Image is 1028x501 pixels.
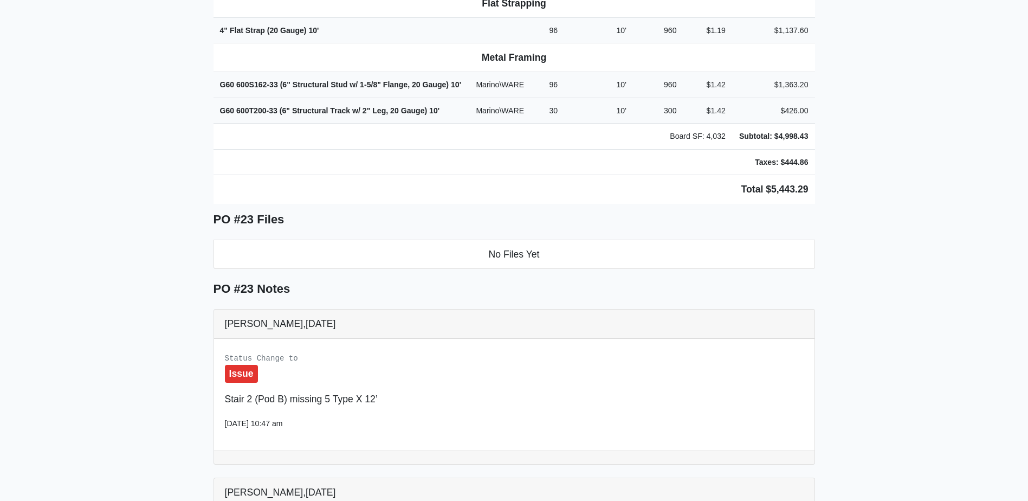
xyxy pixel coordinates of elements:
small: [DATE] 10:47 am [225,419,283,428]
h5: PO #23 Files [214,213,815,227]
td: 300 [649,98,683,124]
span: [DATE] [306,318,335,329]
td: 96 [531,17,576,43]
span: 10' [616,26,626,35]
strong: G60 600T200-33 (6" Structural Track w/ 2" Leg, 20 Gauge) [220,106,440,115]
span: [DATE] [306,487,335,498]
b: Metal Framing [482,52,546,63]
span: Board SF: 4,032 [670,132,726,140]
strong: 4" Flat Strap (20 Gauge) [220,26,319,35]
td: Total $5,443.29 [214,175,815,204]
td: 30 [531,98,576,124]
span: 10' [616,80,626,89]
div: Issue [225,365,258,383]
span: 10' [429,106,439,115]
td: $1,137.60 [732,17,815,43]
td: $1.42 [683,98,732,124]
td: 960 [649,72,683,98]
td: Taxes: $444.86 [732,149,815,175]
span: 10' [616,106,626,115]
li: No Files Yet [214,240,815,269]
span: Stair 2 (Pod B) missing 5 Type X 12’ [225,394,378,404]
td: $426.00 [732,98,815,124]
td: $1.19 [683,17,732,43]
small: Status Change to [225,354,298,363]
td: Marino\WARE [469,72,531,98]
div: [PERSON_NAME], [214,310,814,338]
td: 960 [649,17,683,43]
td: $1.42 [683,72,732,98]
strong: G60 600S162-33 (6" Structural Stud w/ 1-5/8" Flange, 20 Gauge) [220,80,462,89]
td: $1,363.20 [732,72,815,98]
h5: PO #23 Notes [214,282,815,296]
span: 10' [451,80,461,89]
span: 10' [308,26,319,35]
td: Subtotal: $4,998.43 [732,124,815,150]
td: Marino\WARE [469,98,531,124]
td: 96 [531,72,576,98]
